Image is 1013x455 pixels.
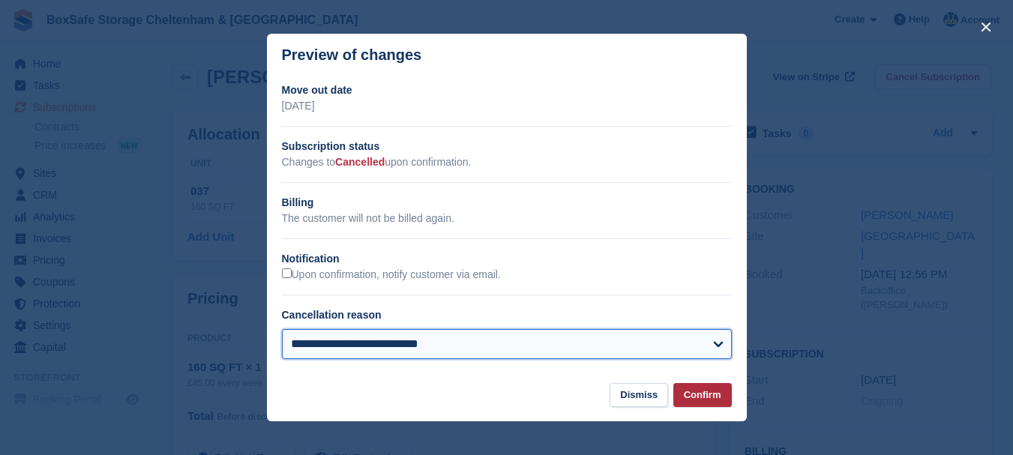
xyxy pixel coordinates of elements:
[282,268,501,282] label: Upon confirmation, notify customer via email.
[335,156,385,168] span: Cancelled
[282,309,382,321] label: Cancellation reason
[282,82,732,98] h2: Move out date
[282,46,422,64] p: Preview of changes
[673,383,732,408] button: Confirm
[282,154,732,170] p: Changes to upon confirmation.
[974,15,998,39] button: close
[282,251,732,267] h2: Notification
[282,139,732,154] h2: Subscription status
[610,383,668,408] button: Dismiss
[282,268,292,278] input: Upon confirmation, notify customer via email.
[282,98,732,114] p: [DATE]
[282,195,732,211] h2: Billing
[282,211,732,226] p: The customer will not be billed again.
